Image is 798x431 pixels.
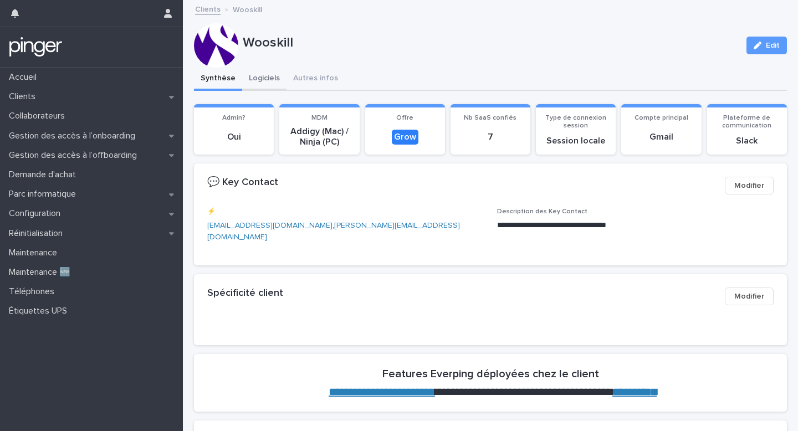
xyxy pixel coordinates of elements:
p: Session locale [543,136,609,146]
span: Offre [396,115,413,121]
p: Maintenance [4,248,66,258]
p: Collaborateurs [4,111,74,121]
img: mTgBEunGTSyRkCgitkcU [9,36,63,58]
button: Synthèse [194,68,242,91]
p: Clients [4,91,44,102]
h2: Spécificité client [207,288,283,300]
p: Wooskill [233,3,262,15]
span: Type de connexion session [545,115,606,129]
span: Description des Key Contact [497,208,587,215]
button: Edit [746,37,787,54]
p: Gmail [628,132,694,142]
p: Accueil [4,72,45,83]
a: [EMAIL_ADDRESS][DOMAIN_NAME] [207,222,332,229]
span: MDM [311,115,328,121]
p: 7 [457,132,524,142]
div: Grow [392,130,418,145]
p: , [207,220,484,243]
h2: Features Everping déployées chez le client [382,367,599,381]
span: Edit [766,42,780,49]
p: Parc informatique [4,189,85,199]
p: Wooskill [243,35,738,51]
p: Slack [714,136,780,146]
button: Modifier [725,177,774,194]
a: [PERSON_NAME][EMAIL_ADDRESS][DOMAIN_NAME] [207,222,460,241]
p: Gestion des accès à l’onboarding [4,131,144,141]
p: Réinitialisation [4,228,71,239]
p: Demande d'achat [4,170,85,180]
span: Admin? [222,115,245,121]
p: Étiquettes UPS [4,306,76,316]
p: Addigy (Mac) / Ninja (PC) [286,126,352,147]
span: Plateforme de communication [722,115,771,129]
p: Maintenance 🆕 [4,267,79,278]
p: Gestion des accès à l’offboarding [4,150,146,161]
p: Configuration [4,208,69,219]
span: Modifier [734,291,764,302]
button: Autres infos [287,68,345,91]
h2: 💬 Key Contact [207,177,278,189]
a: Clients [195,2,221,15]
button: Logiciels [242,68,287,91]
span: ⚡️ [207,208,216,215]
span: Compte principal [635,115,688,121]
p: Téléphones [4,286,63,297]
span: Nb SaaS confiés [464,115,516,121]
button: Modifier [725,288,774,305]
p: Oui [201,132,267,142]
span: Modifier [734,180,764,191]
